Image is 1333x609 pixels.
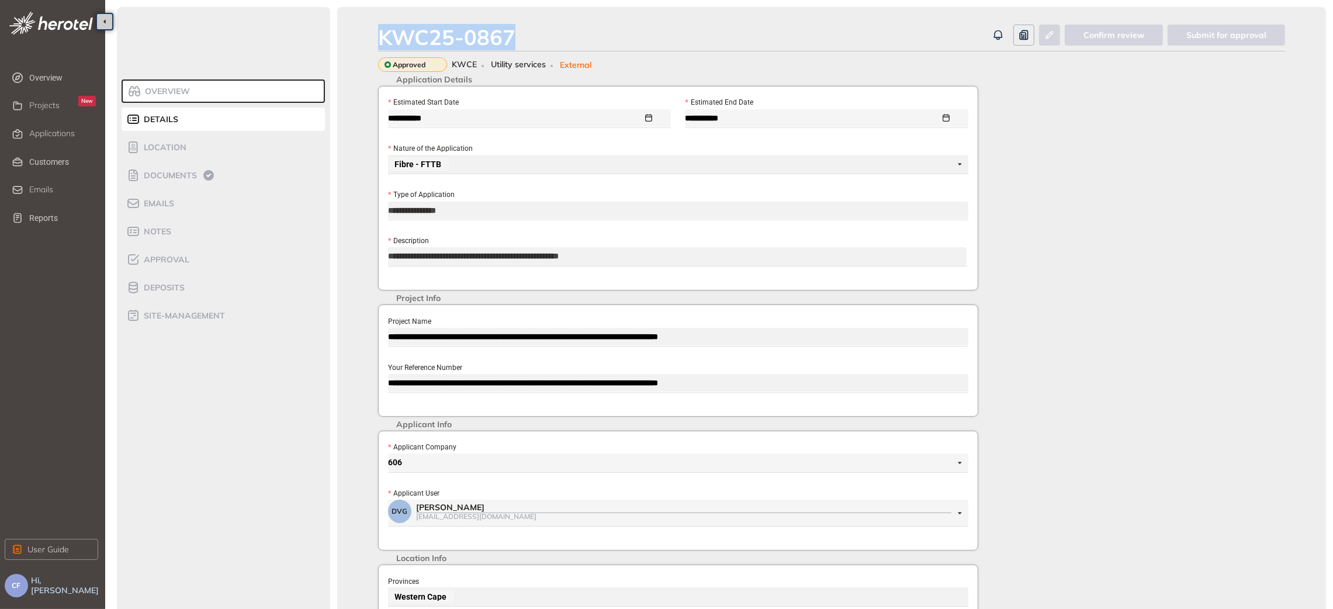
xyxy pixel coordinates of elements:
span: Documents [140,171,197,181]
label: Provinces [388,576,419,587]
input: Your Reference Number [388,374,968,392]
span: Overview [29,66,96,89]
span: Project Info [390,293,446,303]
label: Nature of the Application [388,143,473,154]
span: Notes [140,227,171,237]
label: Applicant Company [388,442,456,453]
span: User Guide [27,543,69,556]
span: Deposits [140,283,185,293]
span: Western Cape [388,589,455,604]
label: Estimated Start Date [388,97,459,108]
span: Details [140,115,178,124]
button: CF [5,574,28,597]
span: site-management [140,311,225,321]
span: KWCE [452,60,477,70]
button: User Guide [5,539,98,560]
span: DVG [392,507,407,515]
span: 606 [388,454,962,472]
label: Your Reference Number [388,362,462,373]
label: Project Name [388,316,431,327]
span: Applicant Info [390,420,458,430]
input: Type of Application [388,202,968,219]
span: Application Details [390,75,478,85]
span: Reports [29,206,96,230]
span: Projects [29,101,60,110]
span: Overview [141,86,190,96]
div: [PERSON_NAME] [416,503,951,513]
span: Applications [29,129,75,139]
span: Emails [29,185,53,195]
span: CF [12,582,21,590]
input: Project Name [388,328,968,345]
textarea: Description [388,247,967,266]
span: Customers [29,150,96,174]
div: KWC25-0867 [378,25,515,50]
span: Emails [140,199,174,209]
span: Hi, [PERSON_NAME] [31,576,101,596]
label: Type of Application [388,189,455,200]
label: Applicant User [388,488,439,499]
span: Fibre - FTTB [388,157,450,172]
input: Provinces [458,590,460,604]
div: [EMAIL_ADDRESS][DOMAIN_NAME] [416,513,951,520]
span: Approved [393,61,425,69]
span: Fibre - FTTB [394,160,441,168]
label: Estimated End Date [685,97,753,108]
div: New [78,96,96,106]
input: Estimated End Date [685,112,940,124]
span: Location [140,143,186,153]
span: External [560,60,591,70]
span: Location Info [390,553,452,563]
label: Description [388,236,429,247]
img: logo [9,12,93,34]
span: Utility services [491,60,546,70]
span: Western Cape [394,593,446,601]
input: Estimated Start Date [388,112,643,124]
span: Approval [140,255,189,265]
